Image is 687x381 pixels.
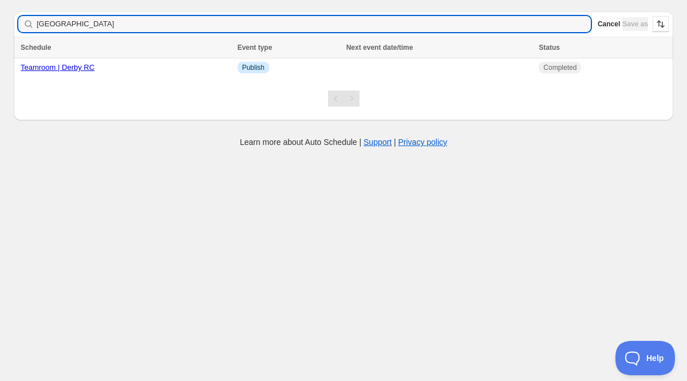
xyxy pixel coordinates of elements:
[328,91,360,107] nav: Pagination
[364,138,392,147] a: Support
[238,44,273,52] span: Event type
[37,16,591,32] input: Searching schedules by name
[398,138,448,147] a: Privacy policy
[346,44,413,52] span: Next event date/time
[615,341,676,375] iframe: Toggle Customer Support
[598,19,620,29] span: Cancel
[653,16,669,32] button: Sort the results
[21,63,94,72] a: Teamroom | Derby RC
[539,44,560,52] span: Status
[21,44,51,52] span: Schedule
[543,63,577,72] span: Completed
[240,136,447,148] p: Learn more about Auto Schedule | |
[242,63,264,72] span: Publish
[598,17,620,31] button: Cancel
